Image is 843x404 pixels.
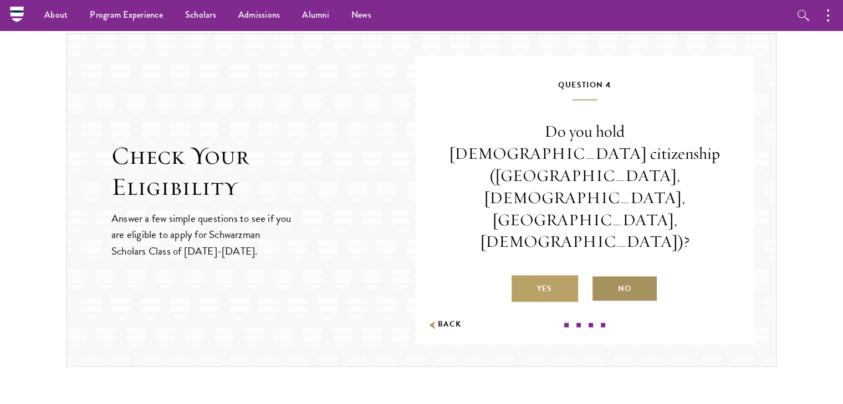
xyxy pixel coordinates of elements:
h5: Question 4 [449,78,721,100]
label: Yes [512,275,578,302]
p: Do you hold [DEMOGRAPHIC_DATA] citizenship ([GEOGRAPHIC_DATA], [DEMOGRAPHIC_DATA], [GEOGRAPHIC_DA... [449,121,721,253]
label: No [591,275,658,302]
p: Answer a few simple questions to see if you are eligible to apply for Schwarzman Scholars Class o... [111,210,293,258]
h2: Check Your Eligibility [111,141,416,203]
button: Back [427,319,462,330]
